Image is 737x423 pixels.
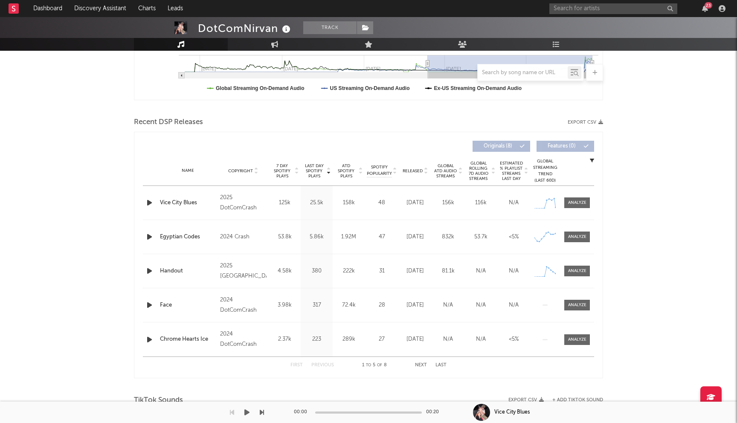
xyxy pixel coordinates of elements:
span: Global ATD Audio Streams [434,163,457,179]
div: [DATE] [401,233,429,241]
button: First [290,363,303,368]
div: [DATE] [401,199,429,207]
div: 53.8k [271,233,299,241]
div: Global Streaming Trend (Last 60D) [532,158,558,184]
div: 27 [367,335,397,344]
div: N/A [434,301,462,310]
div: 1 5 8 [351,360,398,371]
span: Features ( 0 ) [542,144,581,149]
a: Vice City Blues [160,199,216,207]
div: <5% [499,233,528,241]
div: 72.4k [335,301,363,310]
div: 158k [335,199,363,207]
div: 00:00 [294,407,311,417]
button: Track [303,21,357,34]
div: N/A [467,301,495,310]
div: 31 [367,267,397,275]
span: Global Rolling 7D Audio Streams [467,161,490,181]
div: 53.7k [467,233,495,241]
div: 28 [367,301,397,310]
a: Face [160,301,216,310]
div: 2025 [GEOGRAPHIC_DATA] [220,261,267,281]
div: 289k [335,335,363,344]
div: N/A [434,335,462,344]
div: N/A [467,267,495,275]
a: Chrome Hearts Ice [160,335,216,344]
div: 2024 DotComCrash [220,329,267,350]
div: 2024 Crash [220,232,267,242]
div: 222k [335,267,363,275]
span: ATD Spotify Plays [335,163,357,179]
a: Handout [160,267,216,275]
div: 3.98k [271,301,299,310]
span: Recent DSP Releases [134,117,203,127]
div: N/A [499,301,528,310]
span: 7 Day Spotify Plays [271,163,293,179]
div: 4.58k [271,267,299,275]
div: 832k [434,233,462,241]
div: 2024 DotComCrash [220,295,267,316]
div: 48 [367,199,397,207]
button: Previous [311,363,334,368]
text: Ex-US Streaming On-Demand Audio [434,85,522,91]
button: Last [435,363,447,368]
button: Features(0) [537,141,594,152]
button: Export CSV [568,120,603,125]
div: 00:20 [426,407,443,417]
div: <5% [499,335,528,344]
button: + Add TikTok Sound [552,398,603,403]
span: Spotify Popularity [367,164,392,177]
div: 1.92M [335,233,363,241]
a: Egyptian Codes [160,233,216,241]
span: Last Day Spotify Plays [303,163,325,179]
div: Vice City Blues [494,409,530,416]
div: [DATE] [401,267,429,275]
span: Copyright [228,168,253,174]
div: 25.5k [303,199,331,207]
div: 47 [367,233,397,241]
div: 2.37k [271,335,299,344]
div: 2025 DotComCrash [220,193,267,213]
div: N/A [499,199,528,207]
button: Next [415,363,427,368]
div: 23 [705,2,712,9]
div: 380 [303,267,331,275]
div: 156k [434,199,462,207]
text: US Streaming On-Demand Audio [330,85,410,91]
span: to [366,363,371,367]
div: Name [160,168,216,174]
div: 5.86k [303,233,331,241]
div: [DATE] [401,335,429,344]
div: 223 [303,335,331,344]
button: Originals(8) [473,141,530,152]
button: Export CSV [508,397,544,403]
div: 116k [467,199,495,207]
div: N/A [467,335,495,344]
button: 23 [702,5,708,12]
span: Originals ( 8 ) [478,144,517,149]
div: 81.1k [434,267,462,275]
input: Search for artists [549,3,677,14]
div: DotComNirvan [198,21,293,35]
text: Global Streaming On-Demand Audio [216,85,305,91]
div: 317 [303,301,331,310]
div: N/A [499,267,528,275]
div: 125k [271,199,299,207]
span: TikTok Sounds [134,395,183,406]
span: of [377,363,382,367]
span: Estimated % Playlist Streams Last Day [499,161,523,181]
button: + Add TikTok Sound [544,398,603,403]
div: [DATE] [401,301,429,310]
span: Released [403,168,423,174]
input: Search by song name or URL [478,70,568,76]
